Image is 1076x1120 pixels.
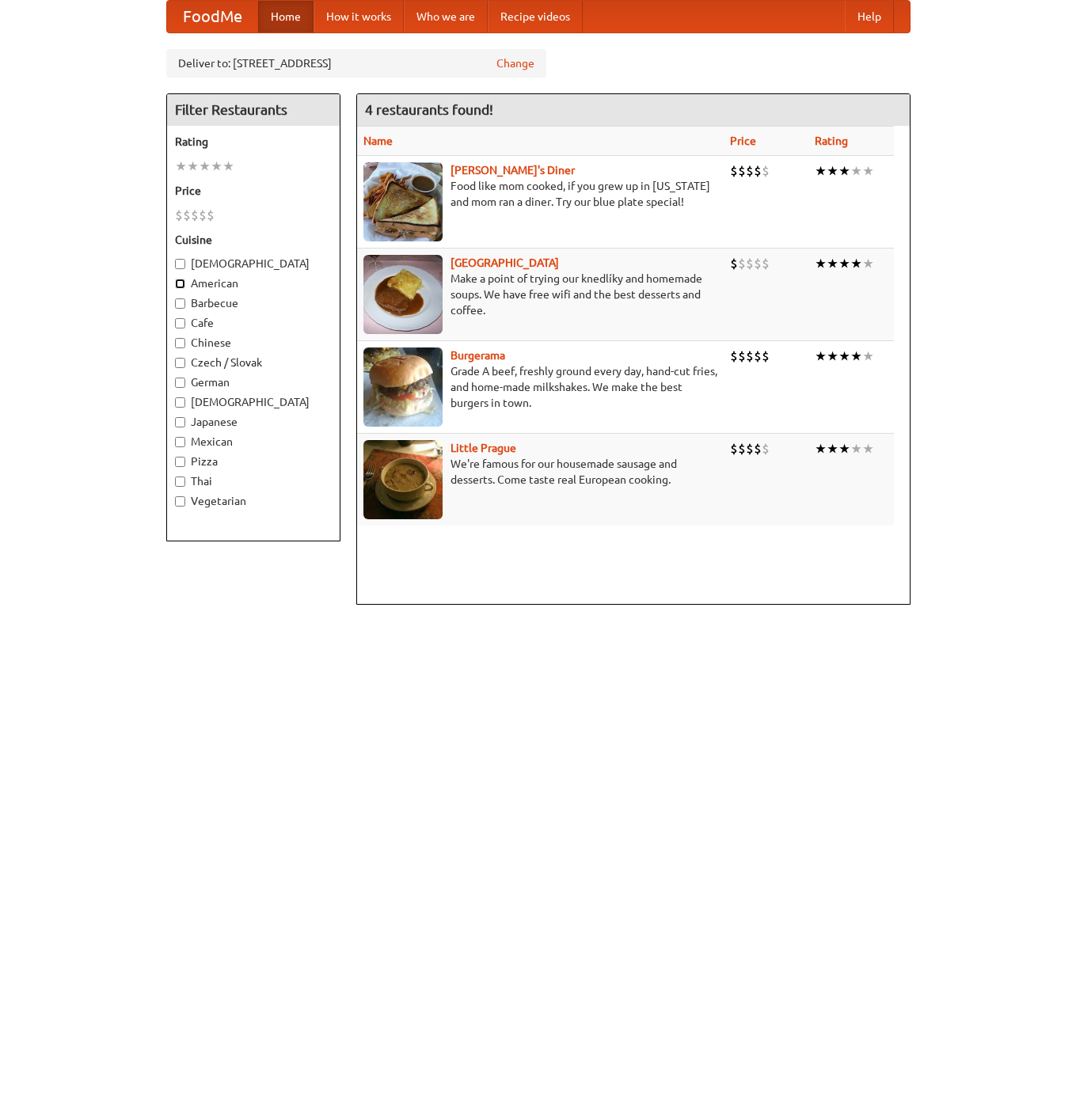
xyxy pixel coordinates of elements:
[191,207,199,224] li: $
[754,255,762,272] li: $
[850,255,862,272] li: ★
[815,440,827,457] li: ★
[730,255,738,272] li: $
[496,55,534,71] a: Change
[746,162,754,180] li: $
[762,440,770,457] li: $
[815,347,827,365] li: ★
[175,183,332,199] h5: Price
[363,255,443,334] img: czechpoint.jpg
[175,397,185,408] input: [DEMOGRAPHIC_DATA]
[451,164,575,177] a: [PERSON_NAME]'s Diner
[175,275,332,291] label: American
[738,347,746,365] li: $
[838,255,850,272] li: ★
[827,347,838,365] li: ★
[815,255,827,272] li: ★
[363,178,718,210] p: Food like mom cooked, if you grew up in [US_STATE] and mom ran a diner. Try our blue plate special!
[363,456,718,488] p: We're famous for our housemade sausage and desserts. Come taste real European cooking.
[175,256,332,271] label: [DEMOGRAPHIC_DATA]
[175,358,185,368] input: Czech / Slovak
[838,162,850,180] li: ★
[175,335,332,351] label: Chinese
[850,347,862,365] li: ★
[175,454,332,469] label: Pizza
[738,255,746,272] li: $
[746,347,754,365] li: $
[175,338,185,348] input: Chinese
[730,162,738,180] li: $
[850,440,862,457] li: ★
[738,440,746,457] li: $
[827,255,838,272] li: ★
[730,347,738,365] li: $
[211,158,222,175] li: ★
[862,162,874,180] li: ★
[730,440,738,457] li: $
[746,440,754,457] li: $
[451,349,505,362] a: Burgerama
[404,1,488,32] a: Who we are
[175,318,185,328] input: Cafe
[488,1,583,32] a: Recipe videos
[175,378,185,388] input: German
[827,440,838,457] li: ★
[175,394,332,410] label: [DEMOGRAPHIC_DATA]
[754,162,762,180] li: $
[838,440,850,457] li: ★
[363,162,443,241] img: sallys.jpg
[175,355,332,370] label: Czech / Slovak
[175,279,185,289] input: American
[838,347,850,365] li: ★
[862,347,874,365] li: ★
[175,414,332,430] label: Japanese
[363,363,718,411] p: Grade A beef, freshly ground every day, hand-cut fries, and home-made milkshakes. We make the bes...
[451,256,559,269] a: [GEOGRAPHIC_DATA]
[862,440,874,457] li: ★
[199,158,211,175] li: ★
[175,417,185,427] input: Japanese
[166,49,546,78] div: Deliver to: [STREET_ADDRESS]
[175,259,185,269] input: [DEMOGRAPHIC_DATA]
[175,437,185,447] input: Mexican
[175,298,185,309] input: Barbecue
[762,255,770,272] li: $
[167,1,258,32] a: FoodMe
[183,207,191,224] li: $
[738,162,746,180] li: $
[175,158,187,175] li: ★
[850,162,862,180] li: ★
[222,158,234,175] li: ★
[175,295,332,311] label: Barbecue
[363,347,443,427] img: burgerama.jpg
[175,134,332,150] h5: Rating
[175,315,332,331] label: Cafe
[730,135,756,147] a: Price
[199,207,207,224] li: $
[175,374,332,390] label: German
[258,1,314,32] a: Home
[363,271,718,318] p: Make a point of trying our knedlíky and homemade soups. We have free wifi and the best desserts a...
[363,135,393,147] a: Name
[167,94,340,126] h4: Filter Restaurants
[175,493,332,509] label: Vegetarian
[207,207,215,224] li: $
[746,255,754,272] li: $
[175,457,185,467] input: Pizza
[845,1,894,32] a: Help
[827,162,838,180] li: ★
[815,135,848,147] a: Rating
[175,476,185,487] input: Thai
[187,158,199,175] li: ★
[762,347,770,365] li: $
[754,347,762,365] li: $
[451,442,516,454] a: Little Prague
[815,162,827,180] li: ★
[363,440,443,519] img: littleprague.jpg
[862,255,874,272] li: ★
[762,162,770,180] li: $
